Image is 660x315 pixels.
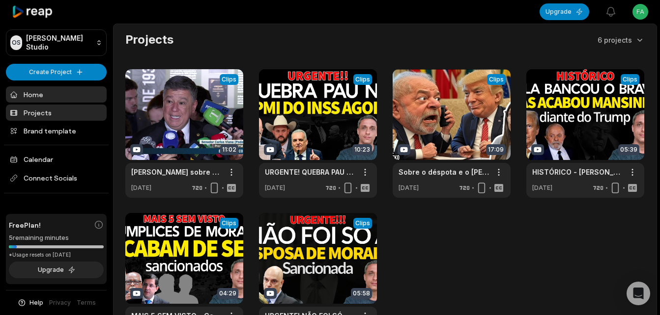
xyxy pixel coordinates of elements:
[17,298,43,307] button: Help
[131,167,222,177] a: [PERSON_NAME] sobre CPMI do INSS: “Não estamos lidando com amadores” – [DATE]
[9,251,104,259] div: *Usage resets on [DATE]
[6,105,107,121] a: Projects
[29,298,43,307] span: Help
[399,167,489,177] a: Sobre o déspota e o [PERSON_NAME]: Não briguem com os fatos...
[10,35,22,50] div: OS
[9,220,41,230] span: Free Plan!
[6,86,107,103] a: Home
[9,233,104,243] div: 5 remaining minutes
[6,169,107,187] span: Connect Socials
[532,167,623,177] a: HISTÓRICO - [PERSON_NAME] bate no Trump em público, mas o abraça nos bastidores. [GEOGRAPHIC_DATA]
[265,167,355,177] a: URGENTE! QUEBRA PAU NA CPMI do INSS AGORA. Careca do INSS apanhando sem dó
[598,35,645,45] button: 6 projects
[125,32,173,48] h2: Projects
[627,282,650,305] div: Open Intercom Messenger
[26,34,92,52] p: [PERSON_NAME] Studio
[49,298,71,307] a: Privacy
[540,3,589,20] button: Upgrade
[77,298,96,307] a: Terms
[6,151,107,167] a: Calendar
[6,123,107,139] a: Brand template
[6,64,107,80] button: Create Project
[9,262,104,278] button: Upgrade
